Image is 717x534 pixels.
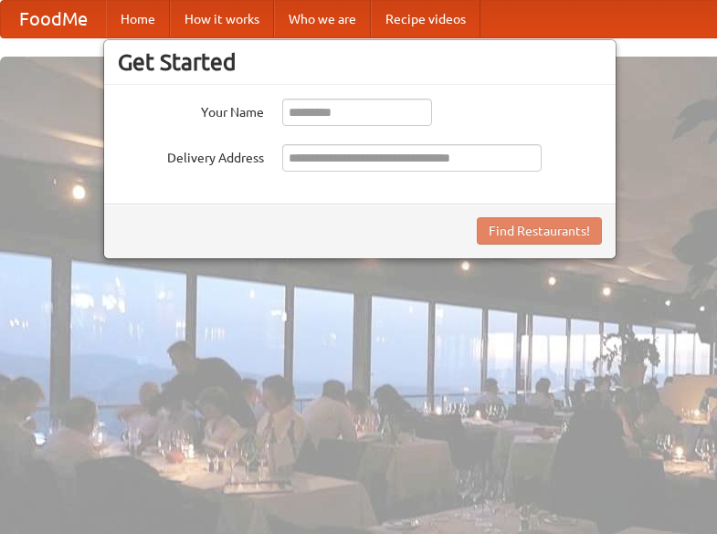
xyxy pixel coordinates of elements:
[1,1,106,37] a: FoodMe
[118,99,264,121] label: Your Name
[118,144,264,167] label: Delivery Address
[106,1,170,37] a: Home
[170,1,274,37] a: How it works
[274,1,371,37] a: Who we are
[118,48,602,76] h3: Get Started
[477,217,602,245] button: Find Restaurants!
[371,1,480,37] a: Recipe videos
